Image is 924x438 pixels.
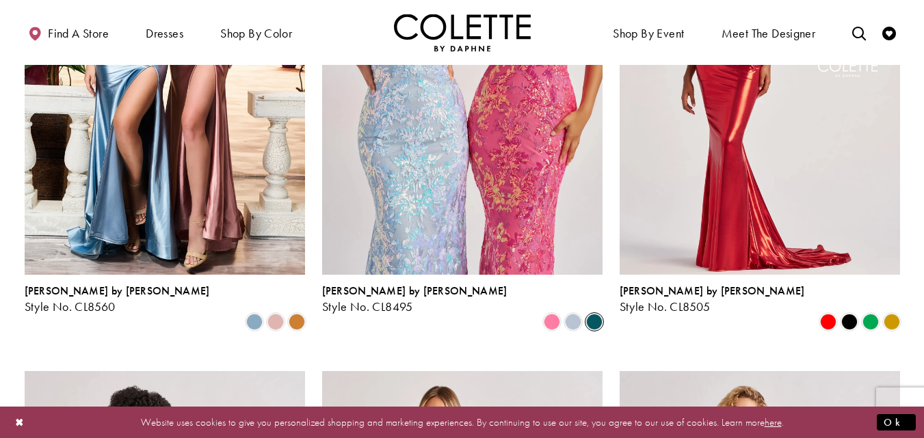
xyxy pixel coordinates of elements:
[322,285,507,314] div: Colette by Daphne Style No. CL8495
[25,14,112,51] a: Find a store
[620,284,805,298] span: [PERSON_NAME] by [PERSON_NAME]
[217,14,295,51] span: Shop by color
[220,27,292,40] span: Shop by color
[718,14,819,51] a: Meet the designer
[322,299,413,314] span: Style No. CL8495
[620,299,711,314] span: Style No. CL8505
[25,284,210,298] span: [PERSON_NAME] by [PERSON_NAME]
[267,314,284,330] i: Dusty Pink
[8,410,31,434] button: Close Dialog
[146,27,183,40] span: Dresses
[862,314,879,330] i: Emerald
[98,413,826,431] p: Website uses cookies to give you personalized shopping and marketing experiences. By continuing t...
[884,314,900,330] i: Gold
[613,27,684,40] span: Shop By Event
[609,14,687,51] span: Shop By Event
[765,415,782,428] a: here
[394,14,531,51] a: Visit Home Page
[394,14,531,51] img: Colette by Daphne
[565,314,581,330] i: Ice Blue
[246,314,263,330] i: Dusty Blue
[820,314,836,330] i: Red
[48,27,109,40] span: Find a store
[142,14,187,51] span: Dresses
[322,284,507,298] span: [PERSON_NAME] by [PERSON_NAME]
[289,314,305,330] i: Bronze
[879,14,899,51] a: Check Wishlist
[722,27,816,40] span: Meet the designer
[544,314,560,330] i: Cotton Candy
[586,314,603,330] i: Spruce
[877,413,916,430] button: Submit Dialog
[620,285,805,314] div: Colette by Daphne Style No. CL8505
[841,314,858,330] i: Black
[25,285,210,314] div: Colette by Daphne Style No. CL8560
[849,14,869,51] a: Toggle search
[25,299,116,314] span: Style No. CL8560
